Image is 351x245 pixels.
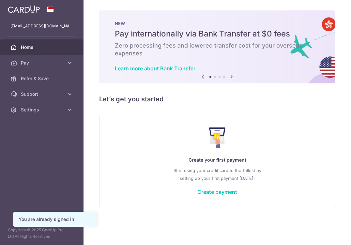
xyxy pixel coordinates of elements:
[10,23,73,29] p: [EMAIL_ADDRESS][DOMAIN_NAME]
[99,10,335,83] img: Bank transfer banner
[21,107,64,113] span: Settings
[115,65,195,72] a: Learn more about Bank Transfer
[115,29,320,39] h5: Pay internationally via Bank Transfer at $0 fees
[19,216,91,223] div: You are already signed in
[115,42,320,57] h6: Zero processing fees and lowered transfer cost for your overseas expenses
[113,156,322,164] p: Create your first payment
[309,225,344,242] iframe: Opens a widget where you can find more information
[197,189,237,195] a: Create payment
[115,21,320,26] p: NEW
[21,60,64,66] span: Pay
[21,75,64,82] span: Refer & Save
[99,94,335,104] h5: Let’s get you started
[21,44,64,50] span: Home
[21,91,64,97] span: Support
[8,5,40,13] img: CardUp
[113,166,322,182] p: Start using your credit card to the fullest by setting up your first payment [DATE]!
[209,127,226,148] img: Make Payment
